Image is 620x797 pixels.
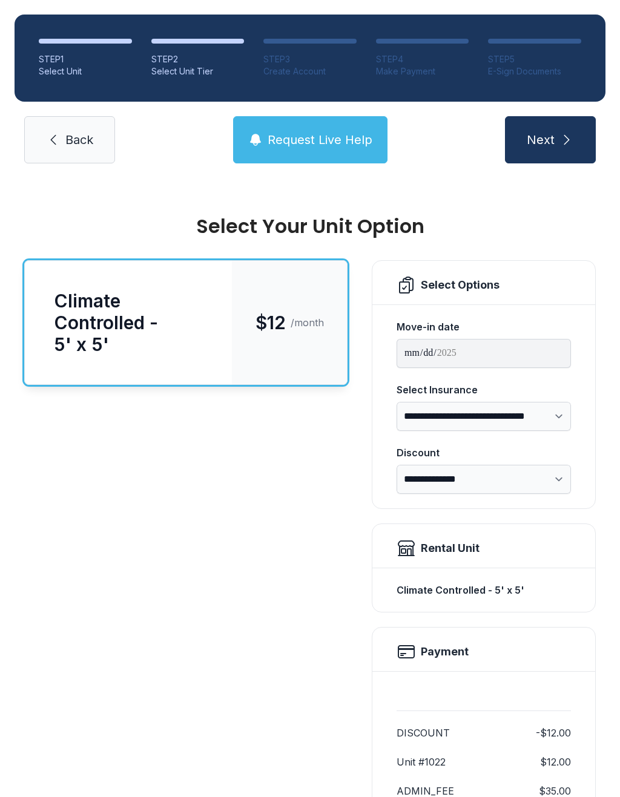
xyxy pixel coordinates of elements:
[488,53,581,65] div: STEP 5
[54,290,203,355] div: Climate Controlled - 5' x 5'
[151,65,245,77] div: Select Unit Tier
[421,643,469,660] h2: Payment
[376,65,469,77] div: Make Payment
[397,578,571,602] div: Climate Controlled - 5' x 5'
[65,131,93,148] span: Back
[263,53,357,65] div: STEP 3
[291,315,324,330] span: /month
[540,755,571,769] dd: $12.00
[256,312,286,333] span: $12
[421,540,480,557] div: Rental Unit
[397,755,446,769] dt: Unit #1022
[397,465,571,494] select: Discount
[397,382,571,397] div: Select Insurance
[397,726,450,740] dt: DISCOUNT
[268,131,372,148] span: Request Live Help
[39,65,132,77] div: Select Unit
[151,53,245,65] div: STEP 2
[527,131,555,148] span: Next
[263,65,357,77] div: Create Account
[397,339,571,368] input: Move-in date
[39,53,132,65] div: STEP 1
[421,277,500,294] div: Select Options
[488,65,581,77] div: E-Sign Documents
[536,726,571,740] dd: -$12.00
[397,445,571,460] div: Discount
[24,217,596,236] div: Select Your Unit Option
[397,320,571,334] div: Move-in date
[397,402,571,431] select: Select Insurance
[376,53,469,65] div: STEP 4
